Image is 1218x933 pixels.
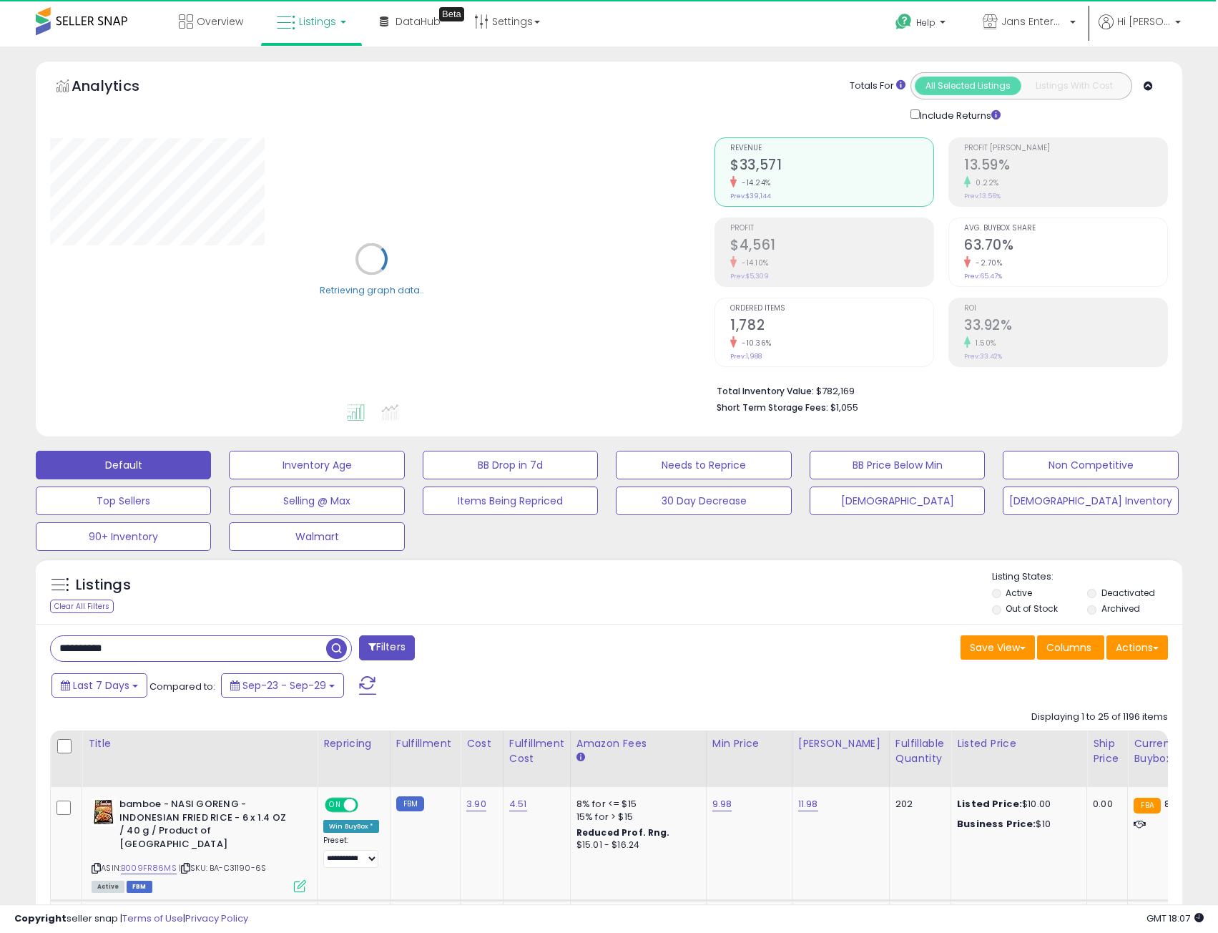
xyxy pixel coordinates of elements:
b: Short Term Storage Fees: [717,401,828,414]
img: 511ohxocHSL._SL40_.jpg [92,798,116,826]
span: ON [326,799,344,811]
button: Non Competitive [1003,451,1178,479]
button: Listings With Cost [1021,77,1127,95]
h2: 1,782 [730,317,933,336]
span: OFF [356,799,379,811]
p: Listing States: [992,570,1182,584]
h2: $4,561 [730,237,933,256]
small: FBM [396,796,424,811]
button: 90+ Inventory [36,522,211,551]
a: Terms of Use [122,912,183,925]
span: DataHub [396,14,441,29]
div: 15% for > $15 [576,811,695,824]
label: Out of Stock [1006,602,1058,615]
button: Save View [961,635,1035,660]
a: 9.98 [712,797,732,811]
div: Ship Price [1093,736,1121,766]
small: -2.70% [971,258,1002,268]
button: [DEMOGRAPHIC_DATA] [810,487,985,515]
button: Selling @ Max [229,487,404,515]
b: bamboe - NASI GORENG - INDONESIAN FRIED RICE - 6 x 1.4 OZ / 40 g / Product of [GEOGRAPHIC_DATA] [119,798,293,854]
div: Displaying 1 to 25 of 1196 items [1031,710,1168,724]
b: Listed Price: [957,797,1022,811]
div: Tooltip anchor [439,7,464,21]
h2: 63.70% [964,237,1167,256]
span: Hi [PERSON_NAME] [1117,14,1171,29]
button: Columns [1037,635,1104,660]
button: BB Drop in 7d [423,451,598,479]
a: 4.51 [509,797,527,811]
span: All listings currently available for purchase on Amazon [92,881,124,893]
i: Get Help [895,13,913,31]
span: FBM [127,881,152,893]
b: Total Inventory Value: [717,385,814,397]
div: Title [88,736,311,751]
small: Prev: 1,988 [730,352,762,361]
div: Preset: [323,836,379,868]
b: Business Price: [957,817,1036,831]
a: Help [884,2,960,47]
span: $1,055 [830,401,858,414]
div: 8% for <= $15 [576,798,695,811]
span: Compared to: [149,680,215,693]
div: 0.00 [1093,798,1116,811]
div: Listed Price [957,736,1081,751]
div: Current Buybox Price [1134,736,1207,766]
div: Retrieving graph data.. [320,283,424,296]
small: Amazon Fees. [576,751,585,764]
button: Filters [359,635,415,660]
small: -14.24% [737,177,771,188]
label: Archived [1101,602,1140,615]
a: Privacy Policy [185,912,248,925]
div: seller snap | | [14,912,248,926]
div: ASIN: [92,798,306,891]
span: Sep-23 - Sep-29 [242,678,326,693]
button: All Selected Listings [915,77,1021,95]
span: Profit [730,225,933,233]
button: Default [36,451,211,479]
small: FBA [1134,798,1160,814]
div: Fulfillable Quantity [895,736,945,766]
strong: Copyright [14,912,67,925]
li: $782,169 [717,381,1157,399]
span: Revenue [730,145,933,152]
span: Columns [1046,640,1091,655]
small: 0.22% [971,177,999,188]
span: 8.99 [1164,797,1184,811]
div: $15.01 - $16.24 [576,839,695,851]
span: Avg. Buybox Share [964,225,1167,233]
div: Totals For [850,79,905,93]
small: Prev: $5,309 [730,272,769,280]
div: 202 [895,798,940,811]
button: Actions [1106,635,1168,660]
span: Listings [299,14,336,29]
label: Deactivated [1101,587,1155,599]
button: Top Sellers [36,487,211,515]
h5: Analytics [72,76,167,99]
div: Fulfillment [396,736,454,751]
h2: 13.59% [964,157,1167,176]
small: -14.10% [737,258,769,268]
div: Repricing [323,736,384,751]
span: ROI [964,305,1167,313]
div: Cost [466,736,497,751]
div: Include Returns [900,107,1018,123]
div: Win BuyBox * [323,820,379,833]
button: BB Price Below Min [810,451,985,479]
label: Active [1006,587,1032,599]
a: 3.90 [466,797,486,811]
small: -10.36% [737,338,772,348]
button: [DEMOGRAPHIC_DATA] Inventory [1003,487,1178,515]
div: $10 [957,818,1076,831]
div: Clear All Filters [50,600,114,613]
span: | SKU: BA-C31190-6S [179,862,266,874]
div: [PERSON_NAME] [798,736,883,751]
a: B009FR86MS [121,862,177,874]
span: Jans Enterprises [1001,14,1066,29]
div: Amazon Fees [576,736,700,751]
div: Min Price [712,736,786,751]
button: Last 7 Days [51,673,147,698]
span: Last 7 Days [73,678,129,693]
button: 30 Day Decrease [616,487,791,515]
button: Needs to Reprice [616,451,791,479]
